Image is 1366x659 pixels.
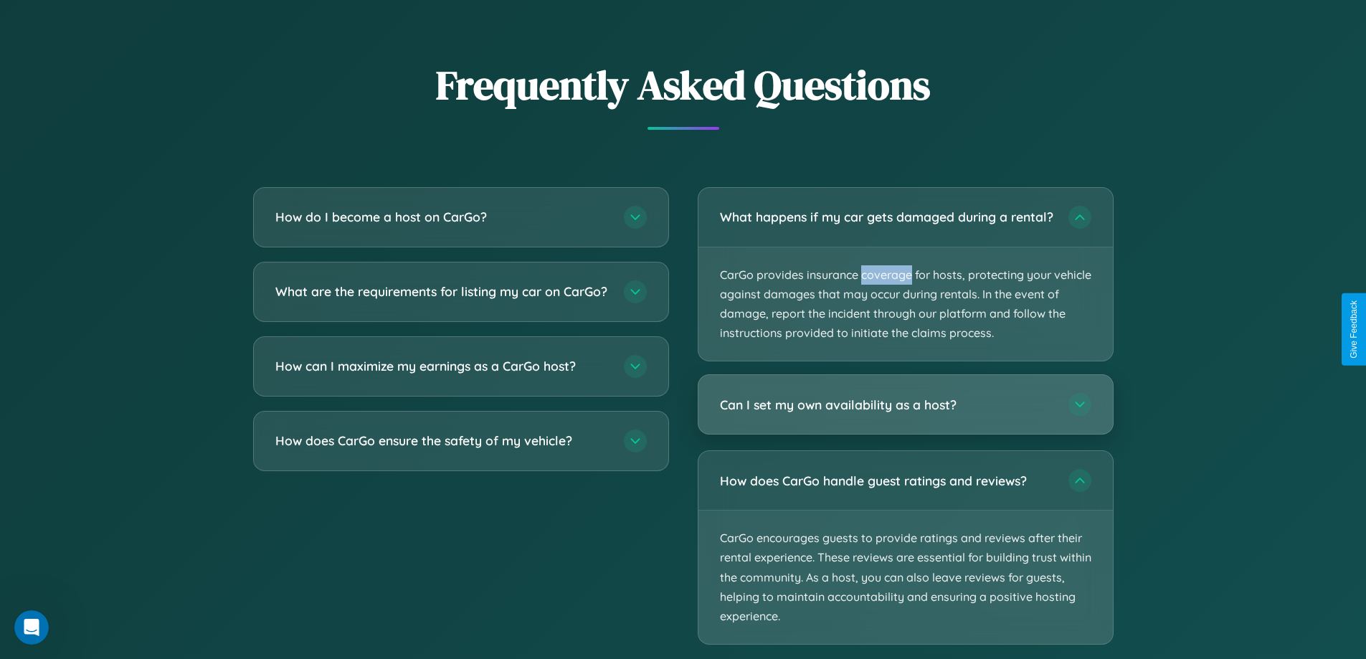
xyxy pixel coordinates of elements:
[14,610,49,645] iframe: Intercom live chat
[1349,300,1359,359] div: Give Feedback
[275,208,610,226] h3: How do I become a host on CarGo?
[720,208,1054,226] h3: What happens if my car gets damaged during a rental?
[698,247,1113,361] p: CarGo provides insurance coverage for hosts, protecting your vehicle against damages that may occ...
[698,511,1113,644] p: CarGo encourages guests to provide ratings and reviews after their rental experience. These revie...
[275,432,610,450] h3: How does CarGo ensure the safety of my vehicle?
[720,396,1054,414] h3: Can I set my own availability as a host?
[275,283,610,300] h3: What are the requirements for listing my car on CarGo?
[720,472,1054,490] h3: How does CarGo handle guest ratings and reviews?
[275,357,610,375] h3: How can I maximize my earnings as a CarGo host?
[253,57,1114,113] h2: Frequently Asked Questions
